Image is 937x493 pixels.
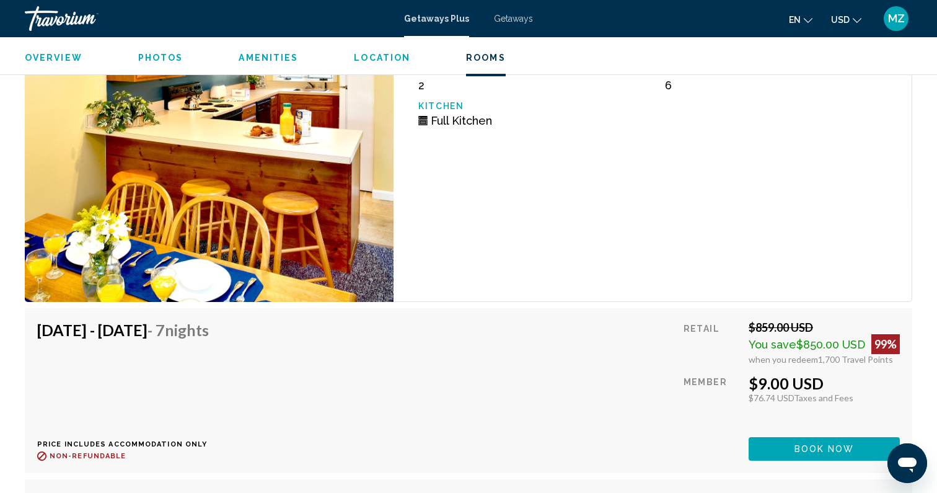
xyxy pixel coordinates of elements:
div: Retail [684,321,739,365]
button: Photos [138,52,183,63]
p: Price includes accommodation only [37,440,218,448]
span: when you redeem [749,354,818,365]
a: Travorium [25,6,392,31]
img: D453I01X.jpg [25,21,394,302]
span: MZ [888,12,905,25]
iframe: Кнопка запуска окна обмена сообщениями [887,443,927,483]
span: USD [831,15,850,25]
p: Kitchen [418,101,653,111]
span: Overview [25,53,82,63]
button: Overview [25,52,82,63]
div: Member [684,374,739,428]
a: Getaways [494,14,533,24]
span: Photos [138,53,183,63]
div: $76.74 USD [749,393,900,403]
button: Book now [749,437,900,460]
span: Amenities [239,53,298,63]
span: Location [354,53,410,63]
button: Change currency [831,11,861,29]
span: You save [749,338,796,351]
h4: [DATE] - [DATE] [37,321,209,339]
span: 6 [665,79,672,92]
span: 2 [418,79,425,92]
a: Getaways Plus [404,14,469,24]
span: Nights [165,321,209,339]
span: 1,700 Travel Points [818,354,893,365]
button: Amenities [239,52,298,63]
span: Full Kitchen [431,114,492,127]
span: en [789,15,801,25]
span: $850.00 USD [796,338,865,351]
div: $9.00 USD [749,374,900,393]
span: - 7 [147,321,209,339]
span: Non-refundable [50,452,126,460]
button: Change language [789,11,812,29]
button: Location [354,52,410,63]
span: Taxes and Fees [794,393,853,403]
span: Book now [794,445,855,455]
button: Rooms [466,52,506,63]
div: 99% [871,334,900,354]
span: Rooms [466,53,506,63]
div: $859.00 USD [749,321,900,334]
button: User Menu [880,6,912,32]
